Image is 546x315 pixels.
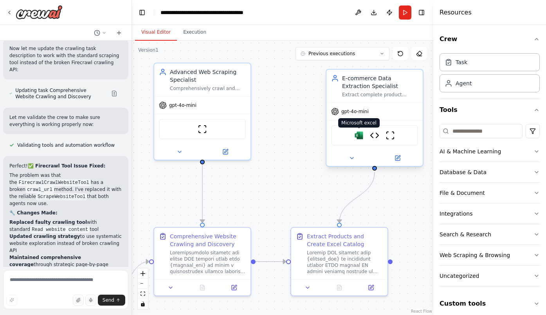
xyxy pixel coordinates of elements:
button: Web Scraping & Browsing [440,245,540,265]
div: Comprehensive Website Crawling and Discovery [170,232,246,248]
div: File & Document [440,189,485,197]
button: Execution [177,24,213,41]
li: through strategic page-by-page scraping [9,254,122,275]
button: fit view [138,289,148,299]
div: Agent [456,79,472,87]
span: gpt-4o-mini [169,102,196,108]
button: Search & Research [440,224,540,245]
code: crawl_url [25,186,54,193]
span: Previous executions [308,50,355,57]
img: Image URL Organizer [370,131,379,140]
button: Hide right sidebar [416,7,427,18]
button: Switch to previous chat [91,28,110,38]
div: Integrations [440,210,472,218]
strong: Maintained comprehensive coverage [9,255,81,267]
button: AI & Machine Learning [440,141,540,162]
p: Let me validate the crew to make sure everything is working properly now: [9,114,122,128]
div: Version 1 [138,47,159,53]
img: Microsoft excel [354,131,364,140]
img: Logo [16,5,63,19]
div: Extract Products and Create Excel Catalog [307,232,383,248]
div: Web Scraping & Browsing [440,251,510,259]
div: Search & Research [440,230,491,238]
button: Tools [440,99,540,121]
span: Send [103,297,114,303]
button: Uncategorized [440,266,540,286]
button: Crew [440,28,540,50]
strong: Replaced faulty crawling tool [9,220,87,225]
button: Database & Data [440,162,540,182]
div: Uncategorized [440,272,479,280]
p: Perfect! [9,162,122,169]
button: zoom in [138,268,148,279]
div: Advanced Web Scraping Specialist [170,68,246,84]
div: E-commerce Data Extraction SpecialistExtract complete product information from HTML content provi... [326,70,423,168]
div: Loremipsumdolo sitametc adi elitse DOE tempori utlab etdo {magnaal_eni} ad minim v quisnostrudex ... [170,250,246,275]
button: Send [98,295,125,306]
g: Edge from d9dd09d0-86b7-4472-ad82-d84034bcd049 to 8903b51b-3c6c-45e3-a00d-9659b8b3d572 [256,258,286,266]
code: Read website content [30,226,90,233]
button: Open in side panel [203,147,247,157]
button: No output available [323,283,356,292]
div: Extract complete product information from HTML content provided by the web scraping specialist an... [342,92,418,98]
button: Visual Editor [135,24,177,41]
button: File & Document [440,183,540,203]
button: Open in side panel [375,153,420,163]
button: Custom tools [440,293,540,315]
div: Comprehensively crawl and map {website_url} to discover ALL product pages, categories, and naviga... [170,85,246,92]
div: Database & Data [440,168,487,176]
img: ScrapeWebsiteTool [386,131,395,140]
button: Upload files [73,295,84,306]
button: Open in side panel [220,283,247,292]
button: Open in side panel [357,283,384,292]
div: AI & Machine Learning [440,148,501,155]
img: ScrapeWebsiteTool [198,124,207,134]
g: Edge from eab3f035-59cc-4bab-9e08-2d90f9a77002 to d9dd09d0-86b7-4472-ad82-d84034bcd049 [198,164,206,223]
strong: ✅ Firecrawl Tool Issue Fixed: [28,163,106,169]
div: Advanced Web Scraping SpecialistComprehensively crawl and map {website_url} to discover ALL produ... [153,63,251,160]
div: Tools [440,121,540,293]
div: Loremip DOL sitametc adip {elitsed_doe} te incididunt utlabor ETDO magnaal EN admini veniamq nost... [307,250,383,275]
span: Validating tools and automation workflow [17,142,115,148]
button: No output available [186,283,219,292]
p: Now let me update the crawling task description to work with the standard scraping tool instead o... [9,45,122,73]
h4: Resources [440,8,472,17]
strong: 🔧 Changes Made: [9,210,58,216]
div: React Flow controls [138,268,148,309]
a: React Flow attribution [411,309,432,313]
g: Edge from 284a9b35-6f64-451b-961b-218b550ba25e to 8903b51b-3c6c-45e3-a00d-9659b8b3d572 [335,172,378,223]
div: Comprehensive Website Crawling and DiscoveryLoremipsumdolo sitametc adi elitse DOE tempori utlab ... [153,227,251,296]
div: Crew [440,50,540,99]
nav: breadcrumb [160,9,249,16]
button: Previous executions [296,47,389,60]
button: Improve this prompt [6,295,17,306]
button: Click to speak your automation idea [85,295,96,306]
span: Updating task Comprehensive Website Crawling and Discovery [15,87,105,100]
li: with standard tool [9,219,122,233]
strong: Updated crawling strategy [9,234,80,239]
div: Task [456,58,467,66]
div: E-commerce Data Extraction Specialist [342,74,418,90]
button: Integrations [440,203,540,224]
button: toggle interactivity [138,299,148,309]
button: zoom out [138,279,148,289]
li: to use systematic website exploration instead of broken crawling API [9,233,122,254]
p: The problem was that the has a broken method. I've replaced it with the reliable that both agents... [9,172,122,207]
code: FirecrawlCrawlWebsiteTool [17,179,91,186]
button: Start a new chat [113,28,125,38]
button: Hide left sidebar [137,7,148,18]
span: gpt-4o-mini [341,108,369,115]
div: Extract Products and Create Excel CatalogLoremip DOL sitametc adip {elitsed_doe} te incididunt ut... [290,227,388,296]
code: ScrapeWebsiteTool [36,193,87,200]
